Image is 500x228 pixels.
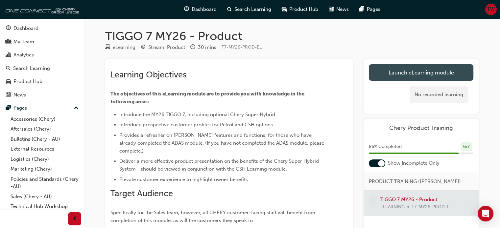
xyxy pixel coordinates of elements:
span: people-icon [6,39,11,45]
a: Logistics (Chery) [8,154,81,164]
div: Open Intercom Messenger [478,206,493,221]
span: pages-icon [359,5,364,13]
span: news-icon [6,92,11,98]
span: Target Audience [110,188,173,198]
span: 86 % Completed [369,143,402,151]
a: Policies and Standards (Chery -AU) [8,174,81,192]
span: Deliver a more effective product presentation on the benefits of the Chery Super Hybrid System - ... [119,158,320,172]
a: News [3,89,81,101]
span: pages-icon [6,105,11,111]
div: My Team [13,38,34,46]
div: Search Learning [13,65,50,72]
span: guage-icon [6,26,11,31]
a: pages-iconPages [354,3,386,16]
a: Technical Hub Workshop information [8,201,81,219]
span: News [336,6,349,13]
span: news-icon [329,5,334,13]
div: News [13,91,26,99]
a: Search Learning [3,62,81,74]
span: Dashboard [192,6,217,13]
span: The objectives of this eLearning module are to provide you with knowledge in the following areas: [110,91,305,105]
a: My Team [3,36,81,48]
div: Duration [190,43,216,52]
span: search-icon [227,5,232,13]
button: Pages [3,102,81,114]
a: Launch eLearning module [369,64,473,81]
a: Aftersales (Chery) [8,124,81,134]
span: Product Hub [289,6,318,13]
div: 6 / 7 [461,142,472,151]
span: guage-icon [184,5,189,13]
span: up-icon [74,104,79,113]
div: Product Hub [13,78,42,85]
span: Search Learning [234,6,271,13]
span: Show Incomplete Only [388,159,440,167]
a: guage-iconDashboard [179,3,222,16]
a: Marketing (Chery) [8,164,81,174]
span: clock-icon [190,45,195,51]
h1: TIGGO 7 MY26 - Product [105,29,479,43]
span: learningRecordVerb_NONE-icon [369,196,378,205]
span: Learning Objectives [110,70,186,80]
a: search-iconSearch Learning [222,3,276,16]
span: Learning resource code [222,44,262,50]
a: news-iconNews [323,3,354,16]
div: Pages [13,104,27,112]
a: Chery Product Training [369,124,473,132]
div: Type [105,43,135,52]
div: eLearning [113,44,135,51]
a: Dashboard [3,22,81,34]
a: Analytics [3,49,81,61]
span: PRODUCT TRAINING ([PERSON_NAME]) [369,178,461,185]
span: Specifically for the Sales team, however, all CHERY customer-facing staff will benefit from compl... [110,210,317,223]
div: 30 mins [198,44,216,51]
span: car-icon [282,5,287,13]
span: car-icon [6,79,11,85]
a: Bulletins (Chery - AU) [8,134,81,144]
span: target-icon [141,45,146,51]
div: Dashboard [13,25,38,32]
span: TW [487,6,495,13]
span: Introduce prospective customer profiles for Petrol and CSH options [119,122,273,128]
a: Sales (Chery - AU) [8,192,81,202]
span: Provides a refresher on [PERSON_NAME] features and functions, for those who have already complete... [119,132,325,154]
span: prev-icon [72,215,77,223]
span: search-icon [6,66,11,72]
a: car-iconProduct Hub [276,3,323,16]
div: Stream: Product [148,44,185,51]
span: Elevate customer experience to highlight owner benefits [119,176,248,182]
span: Pages [367,6,380,13]
a: Accessories (Chery) [8,114,81,124]
button: DashboardMy TeamAnalyticsSearch LearningProduct HubNews [3,21,81,102]
a: External Resources [8,144,81,154]
span: Introduce the MY26 TIGGO 7, including optional Chery Super Hybrid. [119,112,276,117]
span: chart-icon [6,52,11,58]
button: TW [485,4,497,15]
img: oneconnect [3,3,79,16]
a: Product Hub [3,75,81,88]
div: No recorded learning [410,86,468,103]
div: Stream [141,43,185,52]
div: Analytics [13,51,34,59]
span: learningResourceType_ELEARNING-icon [105,45,110,51]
